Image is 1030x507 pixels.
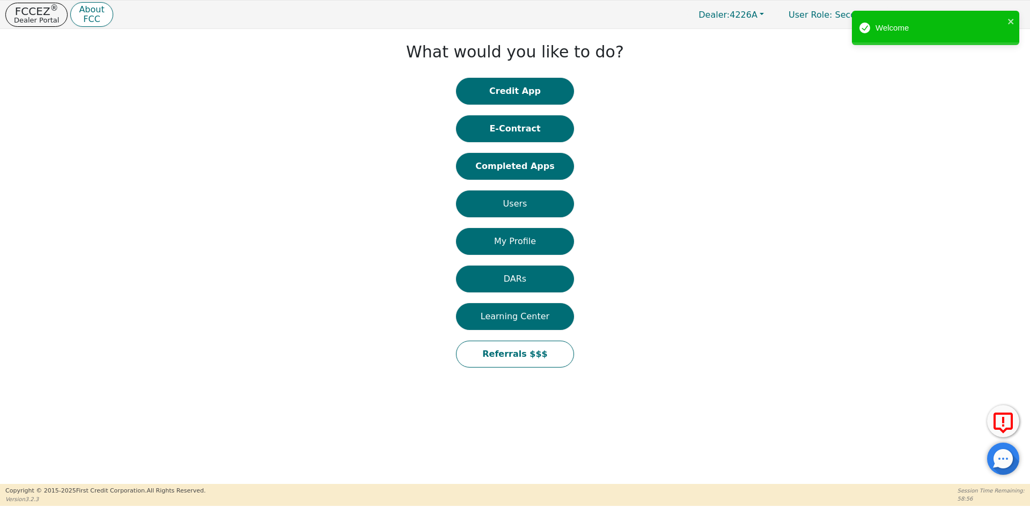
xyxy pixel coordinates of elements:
[14,17,59,24] p: Dealer Portal
[789,10,832,20] span: User Role :
[5,3,68,27] button: FCCEZ®Dealer Portal
[778,4,891,25] a: User Role: Secondary
[958,487,1025,495] p: Session Time Remaining:
[50,3,58,13] sup: ®
[5,495,205,503] p: Version 3.2.3
[876,22,1004,34] div: Welcome
[79,5,104,14] p: About
[894,6,1025,23] button: 4226A:[PERSON_NAME]
[778,4,891,25] p: Secondary
[456,153,574,180] button: Completed Apps
[987,405,1019,437] button: Report Error to FCC
[456,190,574,217] button: Users
[456,115,574,142] button: E-Contract
[456,266,574,292] button: DARs
[146,487,205,494] span: All Rights Reserved.
[70,2,113,27] button: AboutFCC
[698,10,730,20] span: Dealer:
[14,6,59,17] p: FCCEZ
[1007,15,1015,27] button: close
[687,6,775,23] button: Dealer:4226A
[456,303,574,330] button: Learning Center
[456,341,574,368] button: Referrals $$$
[958,495,1025,503] p: 58:56
[456,78,574,105] button: Credit App
[5,487,205,496] p: Copyright © 2015- 2025 First Credit Corporation.
[406,42,624,62] h1: What would you like to do?
[79,15,104,24] p: FCC
[456,228,574,255] button: My Profile
[698,10,757,20] span: 4226A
